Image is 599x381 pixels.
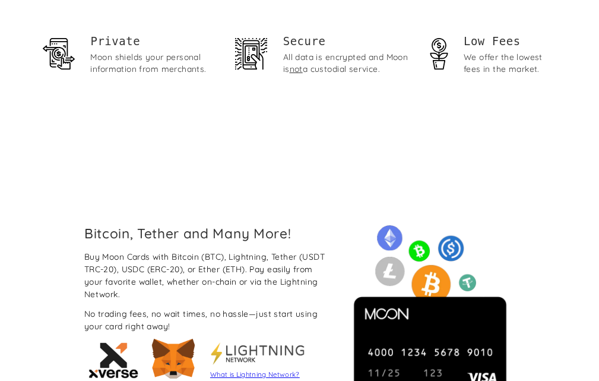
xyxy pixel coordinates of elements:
[210,342,305,366] img: Metamask
[84,225,328,241] h2: Bitcoin, Tether and Many More!
[84,251,328,300] div: Buy Moon Cards with Bitcoin (BTC), Lightning, Tether (USDT TRC-20), USDC (ERC-20), or Ether (ETH)...
[283,51,411,74] div: All data is encrypted and Moon is a custodial service.
[464,33,556,49] h1: Low Fees
[423,38,455,70] img: Money stewardship
[464,51,556,74] div: We offer the lowest fees in the market.
[43,38,75,70] img: Privacy
[235,38,267,70] img: Security
[283,33,411,49] h2: Secure
[90,51,218,74] div: Moon shields your personal information from merchants.
[90,33,218,49] h1: Private
[210,370,300,379] a: What is Lightning Network?
[290,64,303,74] span: not
[84,308,328,333] div: No trading fees, no wait times, no hassle—just start using your card right away!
